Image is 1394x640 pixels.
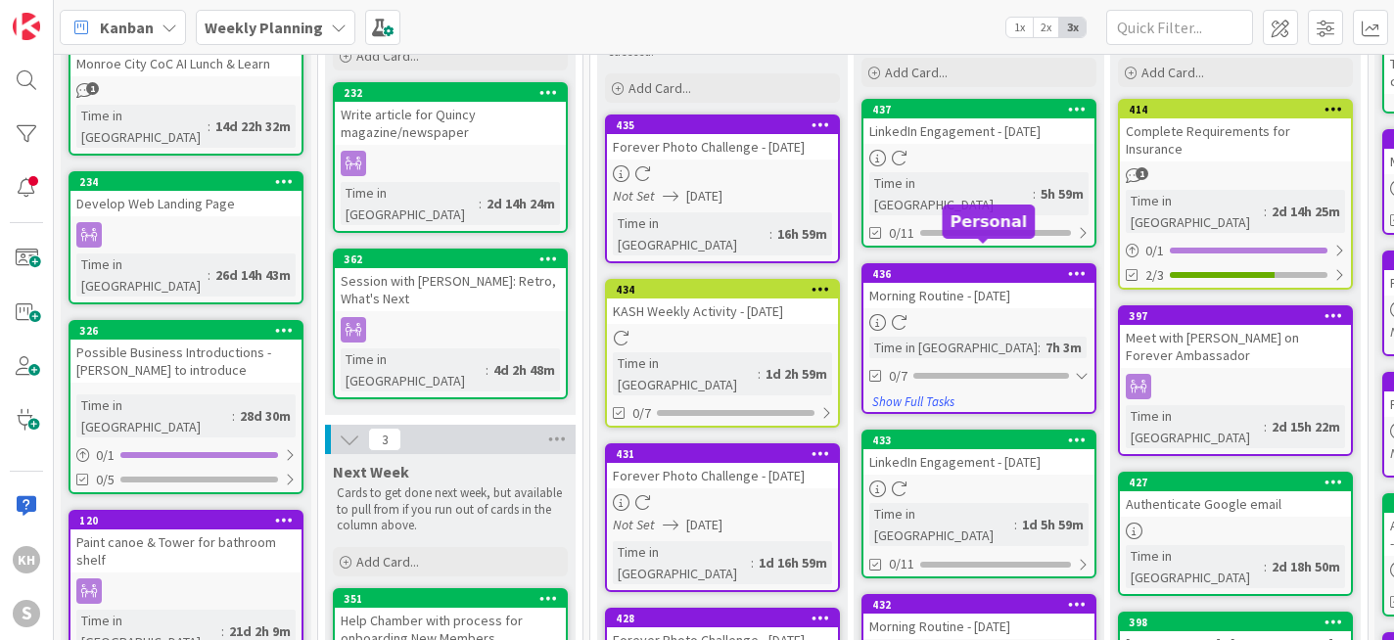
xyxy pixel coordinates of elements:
[1264,201,1267,222] span: :
[1120,101,1351,118] div: 414
[1145,241,1164,261] span: 0 / 1
[758,363,761,385] span: :
[79,514,302,527] div: 120
[607,281,838,324] div: 434KASH Weekly Activity - [DATE]
[344,592,566,606] div: 351
[613,187,655,205] i: Not Set
[872,103,1094,116] div: 437
[863,614,1094,639] div: Morning Routine - [DATE]
[607,116,838,134] div: 435
[872,434,1094,447] div: 433
[872,267,1094,281] div: 436
[335,590,566,608] div: 351
[863,101,1094,144] div: 437LinkedIn Engagement - [DATE]
[13,600,40,627] div: S
[479,193,482,214] span: :
[70,340,302,383] div: Possible Business Introductions - [PERSON_NAME] to introduce
[335,84,566,102] div: 232
[607,298,838,324] div: KASH Weekly Activity - [DATE]
[616,283,838,297] div: 434
[335,251,566,311] div: 362Session with [PERSON_NAME]: Retro, What's Next
[863,265,1094,308] div: 436Morning Routine - [DATE]
[686,186,722,206] span: [DATE]
[76,105,208,148] div: Time in [GEOGRAPHIC_DATA]
[100,16,154,39] span: Kanban
[1059,18,1086,37] span: 3x
[889,223,914,244] span: 0/11
[344,86,566,100] div: 232
[772,223,832,245] div: 16h 59m
[344,252,566,266] div: 362
[628,79,691,97] span: Add Card...
[208,264,210,286] span: :
[70,173,302,191] div: 234
[613,352,758,395] div: Time in [GEOGRAPHIC_DATA]
[1120,307,1351,325] div: 397
[871,391,955,413] button: Show Full Tasks
[1106,10,1253,45] input: Quick Filter...
[335,251,566,268] div: 362
[232,405,235,427] span: :
[76,394,232,437] div: Time in [GEOGRAPHIC_DATA]
[86,82,99,95] span: 1
[1141,64,1204,81] span: Add Card...
[869,337,1038,358] div: Time in [GEOGRAPHIC_DATA]
[1120,474,1351,491] div: 427
[863,432,1094,475] div: 433LinkedIn Engagement - [DATE]
[1014,514,1017,535] span: :
[210,115,296,137] div: 14d 22h 32m
[616,118,838,132] div: 435
[235,405,296,427] div: 28d 30m
[754,552,832,573] div: 1d 16h 59m
[1267,556,1345,577] div: 2d 18h 50m
[1120,118,1351,161] div: Complete Requirements for Insurance
[79,324,302,338] div: 326
[607,463,838,488] div: Forever Photo Challenge - [DATE]
[1041,337,1087,358] div: 7h 3m
[1129,476,1351,489] div: 427
[96,470,115,490] span: 0/5
[863,118,1094,144] div: LinkedIn Engagement - [DATE]
[1267,416,1345,437] div: 2d 15h 22m
[1120,614,1351,631] div: 398
[488,359,560,381] div: 4d 2h 48m
[482,193,560,214] div: 2d 14h 24m
[210,264,296,286] div: 26d 14h 43m
[761,363,832,385] div: 1d 2h 59m
[1126,545,1264,588] div: Time in [GEOGRAPHIC_DATA]
[13,546,40,573] div: KH
[613,516,655,533] i: Not Set
[1120,101,1351,161] div: 414Complete Requirements for Insurance
[486,359,488,381] span: :
[769,223,772,245] span: :
[616,612,838,625] div: 428
[607,610,838,627] div: 428
[616,447,838,461] div: 431
[863,449,1094,475] div: LinkedIn Engagement - [DATE]
[863,265,1094,283] div: 436
[885,64,948,81] span: Add Card...
[337,485,564,533] p: Cards to get done next week, but available to pull from if you run out of cards in the column above.
[1126,405,1264,448] div: Time in [GEOGRAPHIC_DATA]
[863,596,1094,614] div: 432
[872,598,1094,612] div: 432
[341,182,479,225] div: Time in [GEOGRAPHIC_DATA]
[869,503,1014,546] div: Time in [GEOGRAPHIC_DATA]
[70,322,302,340] div: 326
[76,253,208,297] div: Time in [GEOGRAPHIC_DATA]
[70,443,302,468] div: 0/1
[863,432,1094,449] div: 433
[1033,18,1059,37] span: 2x
[1120,307,1351,368] div: 397Meet with [PERSON_NAME] on Forever Ambassador
[1120,325,1351,368] div: Meet with [PERSON_NAME] on Forever Ambassador
[889,554,914,574] span: 0/11
[1264,416,1267,437] span: :
[13,13,40,40] img: Visit kanbanzone.com
[1038,337,1041,358] span: :
[607,445,838,463] div: 431
[869,172,1033,215] div: Time in [GEOGRAPHIC_DATA]
[1120,239,1351,263] div: 0/1
[333,462,409,481] span: Next Week
[205,18,323,37] b: Weekly Planning
[613,541,751,584] div: Time in [GEOGRAPHIC_DATA]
